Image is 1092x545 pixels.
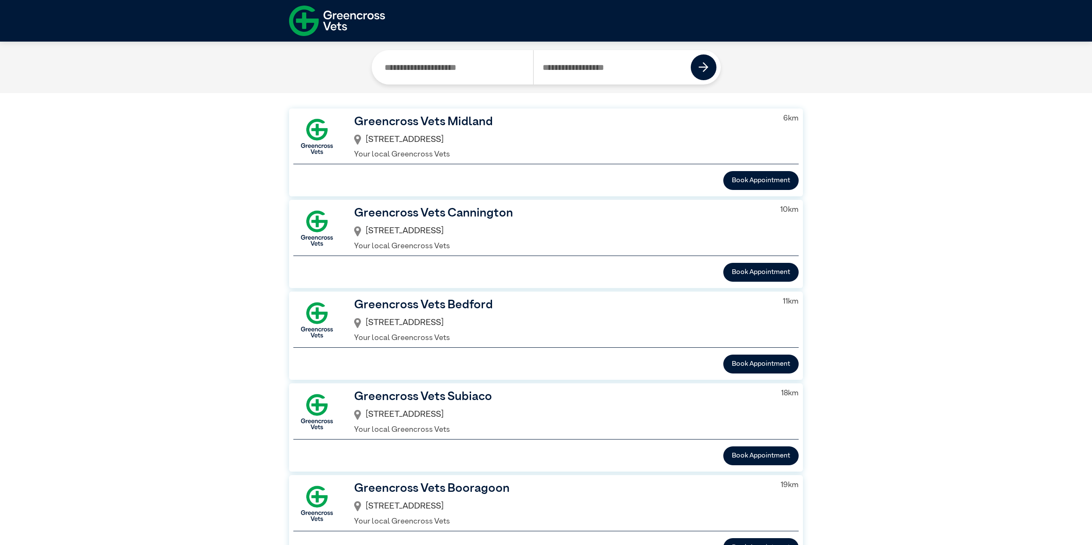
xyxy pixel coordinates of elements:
[698,62,709,72] img: icon-right
[354,204,767,222] h3: Greencross Vets Cannington
[354,149,770,160] p: Your local Greencross Vets
[293,388,340,435] img: GX-Square.png
[723,355,799,373] button: Book Appointment
[376,50,534,84] input: Search by Clinic Name
[354,241,767,252] p: Your local Greencross Vets
[533,50,691,84] input: Search by Postcode
[723,263,799,282] button: Book Appointment
[289,2,385,39] img: f-logo
[723,446,799,465] button: Book Appointment
[293,480,340,527] img: GX-Square.png
[354,406,767,424] div: [STREET_ADDRESS]
[354,296,769,314] h3: Greencross Vets Bedford
[781,388,799,399] p: 18 km
[354,332,769,344] p: Your local Greencross Vets
[354,388,767,406] h3: Greencross Vets Subiaco
[293,205,340,252] img: GX-Square.png
[354,222,767,241] div: [STREET_ADDRESS]
[354,497,767,516] div: [STREET_ADDRESS]
[293,113,340,160] img: GX-Square.png
[354,314,769,332] div: [STREET_ADDRESS]
[354,516,767,527] p: Your local Greencross Vets
[354,113,770,131] h3: Greencross Vets Midland
[293,296,340,343] img: GX-Square.png
[783,296,799,307] p: 11 km
[723,171,799,190] button: Book Appointment
[354,479,767,497] h3: Greencross Vets Booragoon
[354,424,767,436] p: Your local Greencross Vets
[781,479,799,491] p: 19 km
[354,131,770,149] div: [STREET_ADDRESS]
[783,113,799,124] p: 6 km
[780,204,799,216] p: 10 km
